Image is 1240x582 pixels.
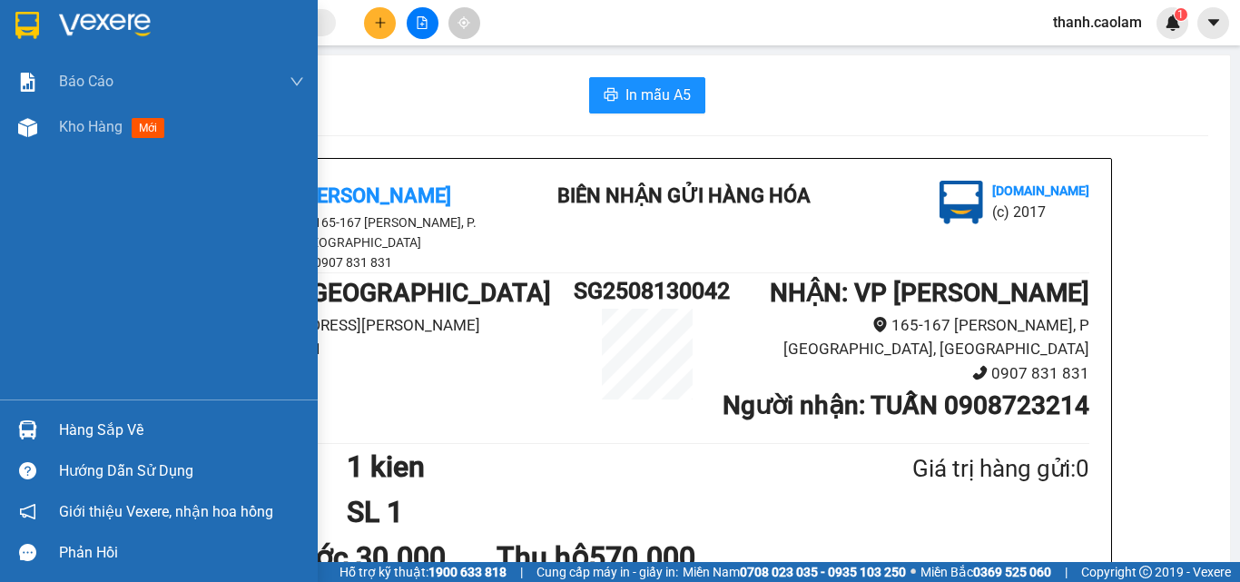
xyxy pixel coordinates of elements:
[1139,566,1152,578] span: copyright
[824,450,1089,488] div: Giá trị hàng gửi: 0
[992,183,1089,198] b: [DOMAIN_NAME]
[920,562,1051,582] span: Miền Bắc
[1165,15,1181,31] img: icon-new-feature
[205,252,532,272] li: 0907 831 831
[19,544,36,561] span: message
[59,417,304,444] div: Hàng sắp về
[992,201,1089,223] li: (c) 2017
[59,539,304,567] div: Phản hồi
[1038,11,1156,34] span: thanh.caolam
[290,74,304,89] span: down
[1065,562,1068,582] span: |
[205,337,574,361] li: 0903 711 411
[205,535,497,580] div: Chưa cước 30.000
[872,317,888,332] span: environment
[18,420,37,439] img: warehouse-icon
[721,361,1089,386] li: 0907 831 831
[520,562,523,582] span: |
[536,562,678,582] span: Cung cấp máy in - giấy in:
[18,73,37,92] img: solution-icon
[940,181,983,224] img: logo.jpg
[1197,7,1229,39] button: caret-down
[19,503,36,520] span: notification
[205,278,551,308] b: GỬI : VP [GEOGRAPHIC_DATA]
[497,535,788,580] div: Thu hộ 570.000
[721,313,1089,361] li: 165-167 [PERSON_NAME], P [GEOGRAPHIC_DATA], [GEOGRAPHIC_DATA]
[972,365,988,380] span: phone
[205,313,574,338] li: [STREET_ADDRESS][PERSON_NAME]
[364,7,396,39] button: plus
[374,16,387,29] span: plus
[683,562,906,582] span: Miền Nam
[347,489,824,535] h1: SL 1
[973,565,1051,579] strong: 0369 525 060
[19,462,36,479] span: question-circle
[1177,8,1184,21] span: 1
[770,278,1089,308] b: NHẬN : VP [PERSON_NAME]
[59,500,273,523] span: Giới thiệu Vexere, nhận hoa hồng
[132,118,164,138] span: mới
[347,444,824,489] h1: 1 kien
[574,273,721,309] h1: SG2508130042
[59,118,123,135] span: Kho hàng
[15,12,39,39] img: logo-vxr
[448,7,480,39] button: aim
[458,16,470,29] span: aim
[557,184,811,207] b: BIÊN NHẬN GỬI HÀNG HÓA
[1206,15,1222,31] span: caret-down
[625,84,691,106] span: In mẫu A5
[59,458,304,485] div: Hướng dẫn sử dụng
[18,118,37,137] img: warehouse-icon
[740,565,906,579] strong: 0708 023 035 - 0935 103 250
[299,184,451,207] b: [PERSON_NAME]
[910,568,916,576] span: ⚪️
[416,16,428,29] span: file-add
[604,87,618,104] span: printer
[59,70,113,93] span: Báo cáo
[428,565,507,579] strong: 1900 633 818
[1175,8,1187,21] sup: 1
[723,390,1089,420] b: Người nhận : TUẤN 0908723214
[589,77,705,113] button: printerIn mẫu A5
[340,562,507,582] span: Hỗ trợ kỹ thuật:
[205,212,532,252] li: 165-167 [PERSON_NAME], P. [GEOGRAPHIC_DATA]
[407,7,438,39] button: file-add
